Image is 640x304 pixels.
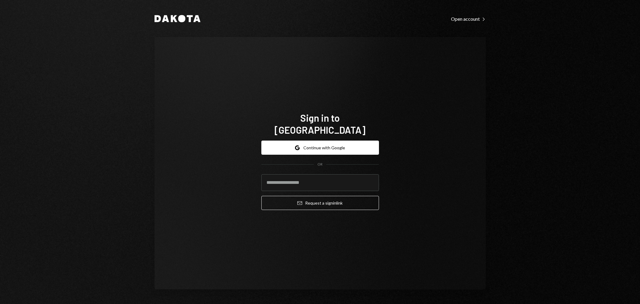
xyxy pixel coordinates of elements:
a: Open account [451,15,486,22]
button: Request a signinlink [261,196,379,210]
div: Open account [451,16,486,22]
button: Continue with Google [261,141,379,155]
h1: Sign in to [GEOGRAPHIC_DATA] [261,112,379,136]
div: OR [317,162,323,167]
